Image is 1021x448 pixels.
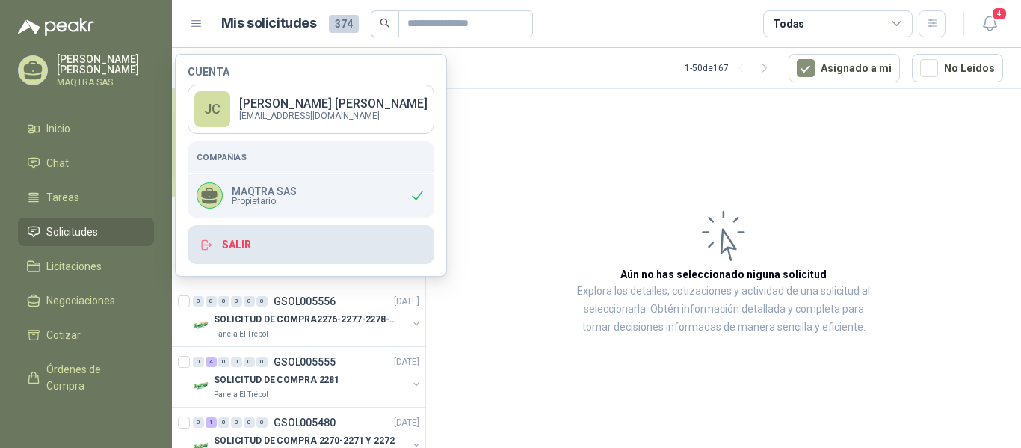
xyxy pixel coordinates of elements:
div: 0 [244,417,255,428]
div: 0 [256,417,268,428]
div: 0 [244,296,255,307]
button: 4 [976,10,1003,37]
img: Company Logo [193,377,211,395]
span: search [380,18,390,28]
div: 0 [256,357,268,367]
div: JC [194,91,230,127]
span: 374 [329,15,359,33]
img: Logo peakr [18,18,94,36]
div: 0 [218,357,229,367]
h1: Mis solicitudes [221,13,317,34]
div: 4 [206,357,217,367]
a: Cotizar [18,321,154,349]
p: [DATE] [394,416,419,430]
img: Company Logo [193,316,211,334]
p: Panela El Trébol [214,389,268,401]
div: 0 [218,417,229,428]
a: Inicio [18,114,154,143]
p: GSOL005480 [274,417,336,428]
p: MAQTRA SAS [232,186,297,197]
h4: Cuenta [188,67,434,77]
a: 0 0 0 0 0 0 GSOL005556[DATE] Company LogoSOLICITUD DE COMPRA2276-2277-2278-2284-2285-Panela El Tr... [193,292,422,340]
a: Órdenes de Compra [18,355,154,400]
button: No Leídos [912,54,1003,82]
p: SOLICITUD DE COMPRA2276-2277-2278-2284-2285- [214,313,400,327]
span: Negociaciones [46,292,115,309]
button: Asignado a mi [789,54,900,82]
p: [DATE] [394,355,419,369]
span: Cotizar [46,327,81,343]
a: JC[PERSON_NAME] [PERSON_NAME][EMAIL_ADDRESS][DOMAIN_NAME] [188,85,434,134]
p: GSOL005555 [274,357,336,367]
div: Todas [773,16,804,32]
a: 0 4 0 0 0 0 GSOL005555[DATE] Company LogoSOLICITUD DE COMPRA 2281Panela El Trébol [193,353,422,401]
a: Chat [18,149,154,177]
span: Licitaciones [46,258,102,274]
span: Chat [46,155,69,171]
a: Negociaciones [18,286,154,315]
span: Propietario [232,197,297,206]
span: 4 [991,7,1008,21]
div: 0 [231,417,242,428]
p: SOLICITUD DE COMPRA 2270-2271 Y 2272 [214,434,395,448]
p: Explora los detalles, cotizaciones y actividad de una solicitud al seleccionarla. Obtén informaci... [576,283,872,337]
p: [PERSON_NAME] [PERSON_NAME] [57,54,154,75]
h5: Compañías [197,150,425,164]
div: 0 [244,357,255,367]
a: Tareas [18,183,154,212]
p: [PERSON_NAME] [PERSON_NAME] [239,98,428,110]
div: 0 [193,296,204,307]
span: Órdenes de Compra [46,361,140,394]
span: Solicitudes [46,224,98,240]
p: GSOL005556 [274,296,336,307]
a: Licitaciones [18,252,154,280]
div: 0 [206,296,217,307]
div: MAQTRA SASPropietario [188,174,434,218]
div: 0 [218,296,229,307]
div: 1 [206,417,217,428]
button: Salir [188,225,434,264]
div: 0 [231,357,242,367]
div: 0 [193,417,204,428]
div: 0 [256,296,268,307]
span: Inicio [46,120,70,137]
p: MAQTRA SAS [57,78,154,87]
a: Remisiones [18,406,154,435]
div: 1 - 50 de 167 [685,56,777,80]
p: Panela El Trébol [214,328,268,340]
a: Solicitudes [18,218,154,246]
div: 0 [231,296,242,307]
div: 0 [193,357,204,367]
p: [DATE] [394,295,419,309]
p: [EMAIL_ADDRESS][DOMAIN_NAME] [239,111,428,120]
p: SOLICITUD DE COMPRA 2281 [214,373,339,387]
span: Tareas [46,189,79,206]
h3: Aún no has seleccionado niguna solicitud [620,266,827,283]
